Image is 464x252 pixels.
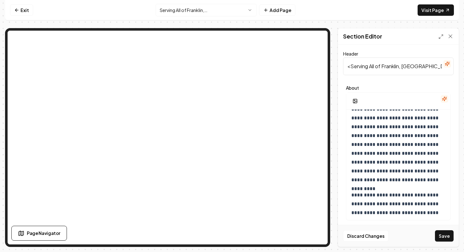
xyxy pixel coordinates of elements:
a: Exit [10,4,33,16]
input: Header [343,57,454,75]
span: Page Navigator [27,230,60,237]
button: Add Image [349,95,361,107]
button: Page Navigator [11,226,67,241]
h2: Section Editor [343,32,382,41]
button: Discard Changes [343,230,389,242]
label: Header [343,51,358,57]
label: About [346,86,451,90]
button: Save [435,230,454,242]
button: Add Page [259,4,295,16]
a: Visit Page [418,4,454,16]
